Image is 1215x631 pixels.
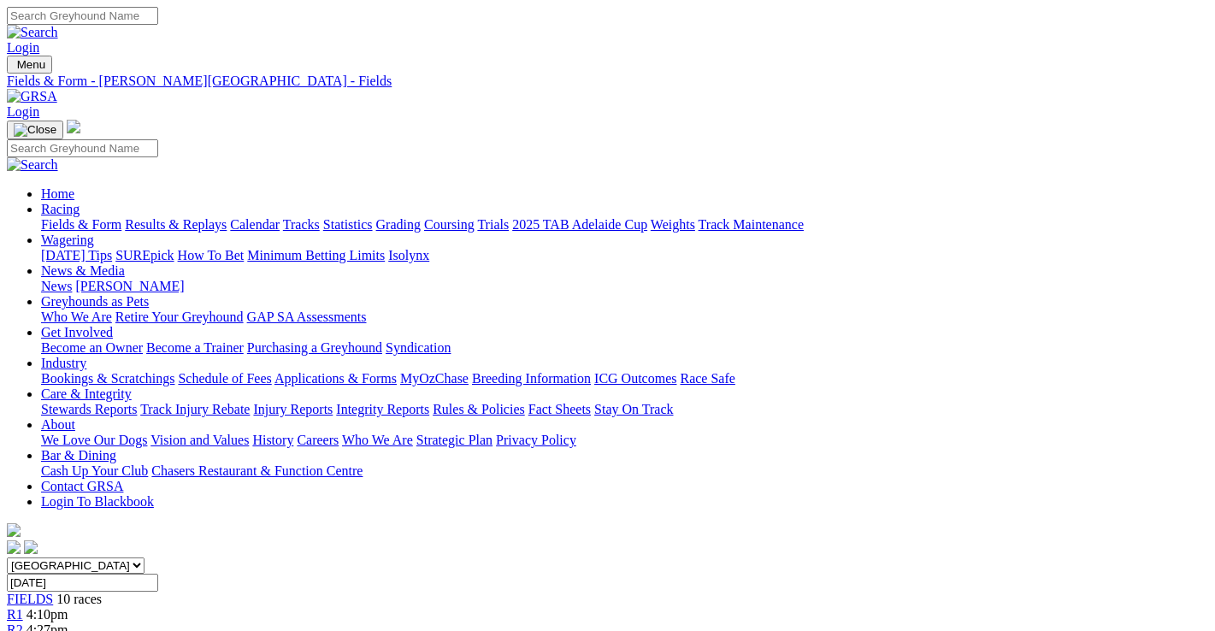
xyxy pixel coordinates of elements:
a: Fields & Form [41,217,121,232]
a: Stewards Reports [41,402,137,416]
a: Get Involved [41,325,113,339]
a: R1 [7,607,23,622]
a: Login To Blackbook [41,494,154,509]
a: Results & Replays [125,217,227,232]
div: About [41,433,1208,448]
a: Isolynx [388,248,429,262]
a: News & Media [41,263,125,278]
a: Care & Integrity [41,386,132,401]
img: logo-grsa-white.png [67,120,80,133]
div: Greyhounds as Pets [41,310,1208,325]
img: Search [7,25,58,40]
a: Weights [651,217,695,232]
a: 2025 TAB Adelaide Cup [512,217,647,232]
button: Toggle navigation [7,56,52,74]
a: We Love Our Dogs [41,433,147,447]
a: History [252,433,293,447]
a: Who We Are [41,310,112,324]
a: SUREpick [115,248,174,262]
a: Who We Are [342,433,413,447]
a: [DATE] Tips [41,248,112,262]
img: GRSA [7,89,57,104]
span: 4:10pm [27,607,68,622]
div: Industry [41,371,1208,386]
input: Search [7,139,158,157]
a: Chasers Restaurant & Function Centre [151,463,363,478]
img: logo-grsa-white.png [7,523,21,537]
a: Integrity Reports [336,402,429,416]
div: Get Involved [41,340,1208,356]
div: Racing [41,217,1208,233]
a: Minimum Betting Limits [247,248,385,262]
a: Rules & Policies [433,402,525,416]
a: [PERSON_NAME] [75,279,184,293]
a: Bookings & Scratchings [41,371,174,386]
div: Bar & Dining [41,463,1208,479]
a: FIELDS [7,592,53,606]
span: Menu [17,58,45,71]
a: Injury Reports [253,402,333,416]
a: Applications & Forms [274,371,397,386]
a: Home [41,186,74,201]
a: Grading [376,217,421,232]
a: Careers [297,433,339,447]
a: Vision and Values [150,433,249,447]
a: Breeding Information [472,371,591,386]
a: Track Injury Rebate [140,402,250,416]
a: Wagering [41,233,94,247]
a: News [41,279,72,293]
a: Calendar [230,217,280,232]
a: Login [7,104,39,119]
a: Become a Trainer [146,340,244,355]
a: GAP SA Assessments [247,310,367,324]
a: ICG Outcomes [594,371,676,386]
a: Tracks [283,217,320,232]
a: Race Safe [680,371,734,386]
img: Search [7,157,58,173]
a: Schedule of Fees [178,371,271,386]
a: Coursing [424,217,475,232]
input: Select date [7,574,158,592]
div: Care & Integrity [41,402,1208,417]
a: MyOzChase [400,371,469,386]
a: Contact GRSA [41,479,123,493]
div: News & Media [41,279,1208,294]
span: 10 races [56,592,102,606]
img: facebook.svg [7,540,21,554]
a: Track Maintenance [699,217,804,232]
button: Toggle navigation [7,121,63,139]
img: Close [14,123,56,137]
div: Wagering [41,248,1208,263]
input: Search [7,7,158,25]
a: Syndication [386,340,451,355]
a: Bar & Dining [41,448,116,463]
a: Retire Your Greyhound [115,310,244,324]
a: Fields & Form - [PERSON_NAME][GEOGRAPHIC_DATA] - Fields [7,74,1208,89]
a: Fact Sheets [528,402,591,416]
a: Cash Up Your Club [41,463,148,478]
a: Greyhounds as Pets [41,294,149,309]
a: Industry [41,356,86,370]
a: Purchasing a Greyhound [247,340,382,355]
a: How To Bet [178,248,245,262]
a: Become an Owner [41,340,143,355]
a: Privacy Policy [496,433,576,447]
a: Racing [41,202,80,216]
a: Statistics [323,217,373,232]
a: Trials [477,217,509,232]
a: Strategic Plan [416,433,492,447]
img: twitter.svg [24,540,38,554]
a: About [41,417,75,432]
a: Login [7,40,39,55]
a: Stay On Track [594,402,673,416]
